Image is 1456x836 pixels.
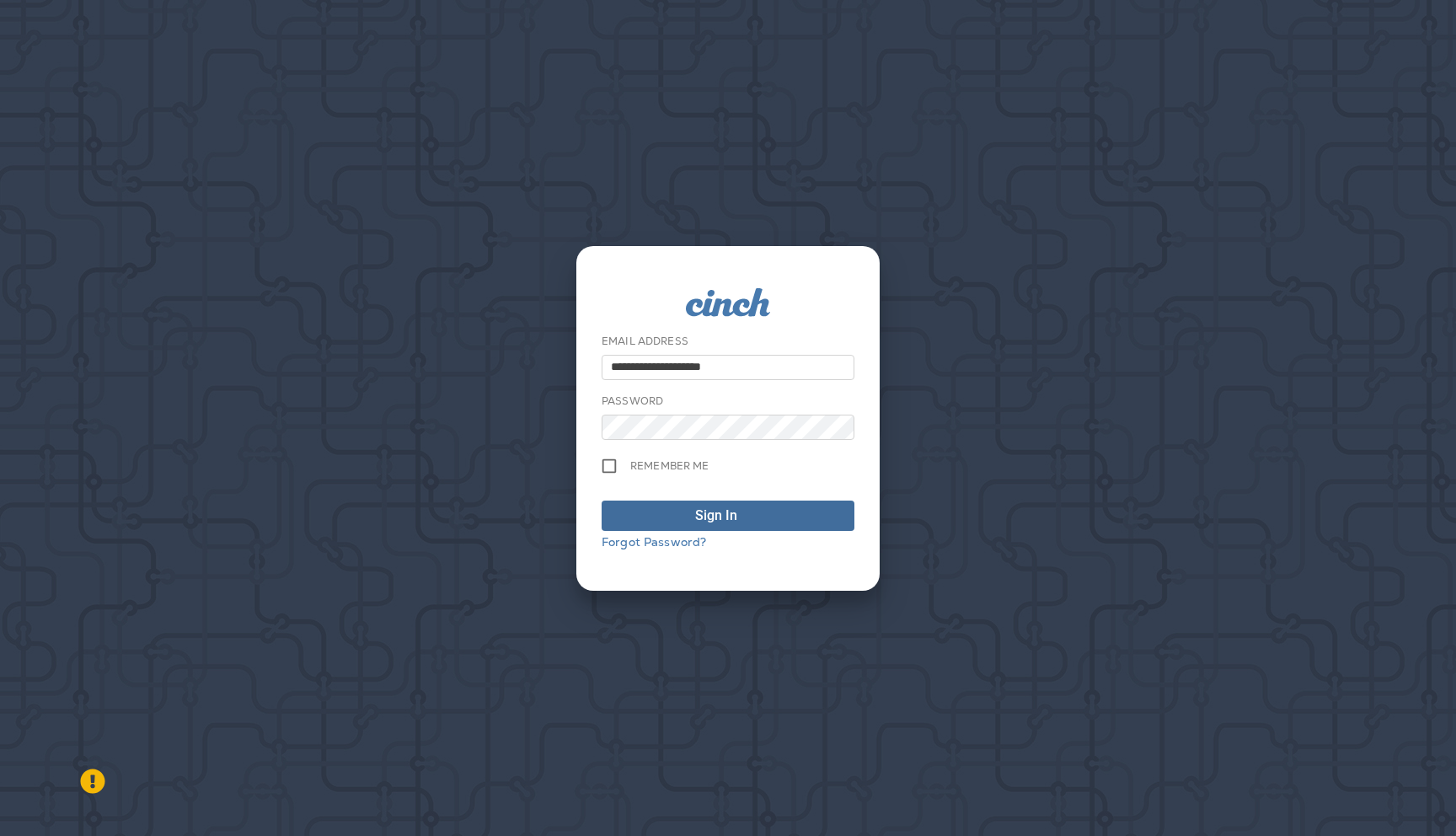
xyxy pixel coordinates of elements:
div: Sign In [695,506,737,526]
button: Sign In [602,501,854,531]
label: Email Address [602,335,688,348]
label: Password [602,394,663,408]
a: Forgot Password? [602,534,706,549]
span: Remember me [630,459,709,473]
